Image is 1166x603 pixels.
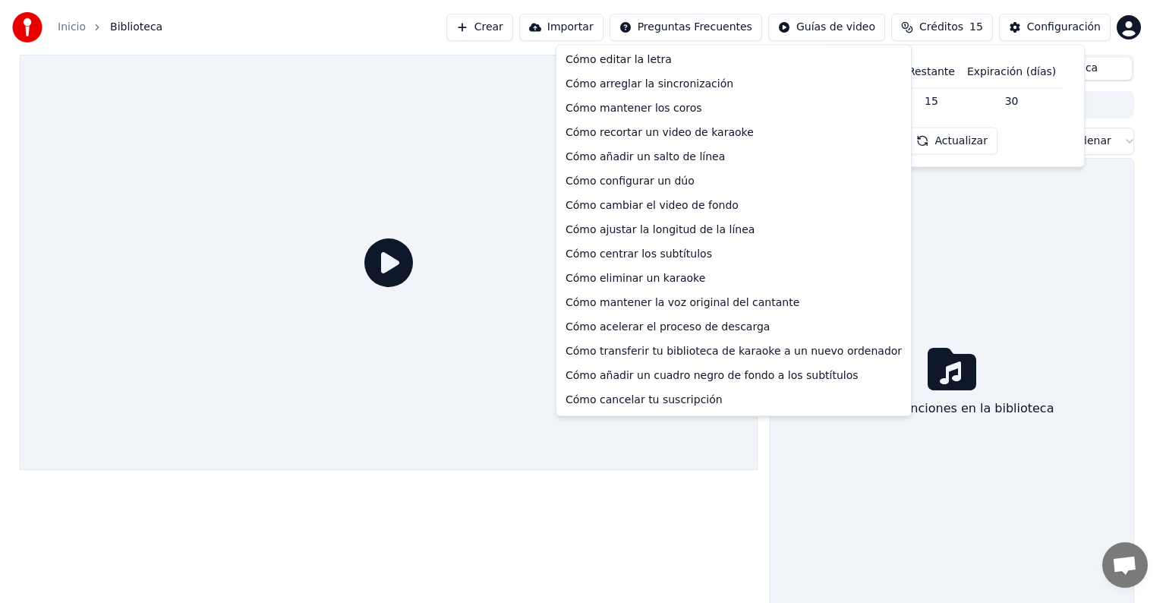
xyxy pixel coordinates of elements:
[559,96,908,121] div: Cómo mantener los coros
[559,267,908,291] div: Cómo eliminar un karaoke
[559,388,908,412] div: Cómo cancelar tu suscripción
[559,121,908,145] div: Cómo recortar un video de karaoke
[559,48,908,72] div: Cómo editar la letra
[559,339,908,364] div: Cómo transferir tu biblioteca de karaoke a un nuevo ordenador
[559,242,908,267] div: Cómo centrar los subtítulos
[559,72,908,96] div: Cómo arreglar la sincronización
[559,291,908,315] div: Cómo mantener la voz original del cantante
[559,169,908,194] div: Cómo configurar un dúo
[559,364,908,388] div: Cómo añadir un cuadro negro de fondo a los subtítulos
[559,194,908,218] div: Cómo cambiar el video de fondo
[559,145,908,169] div: Cómo añadir un salto de línea
[559,315,908,339] div: Cómo acelerar el proceso de descarga
[559,218,908,242] div: Cómo ajustar la longitud de la línea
